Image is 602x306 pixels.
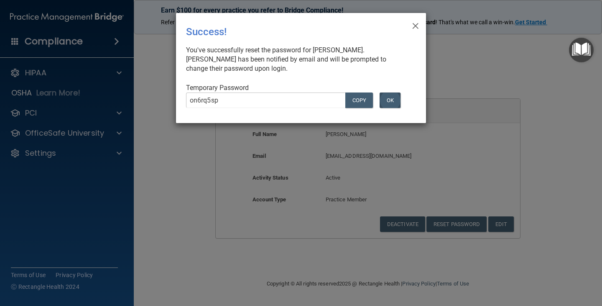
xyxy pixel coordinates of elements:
button: OK [380,93,400,108]
span: Temporary Password [186,84,249,92]
span: × [412,16,419,33]
div: You've successfully reset the password for [PERSON_NAME]. [PERSON_NAME] has been notified by emai... [186,46,409,73]
button: COPY [345,93,373,108]
div: Success! [186,20,382,44]
button: Open Resource Center [569,38,594,62]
